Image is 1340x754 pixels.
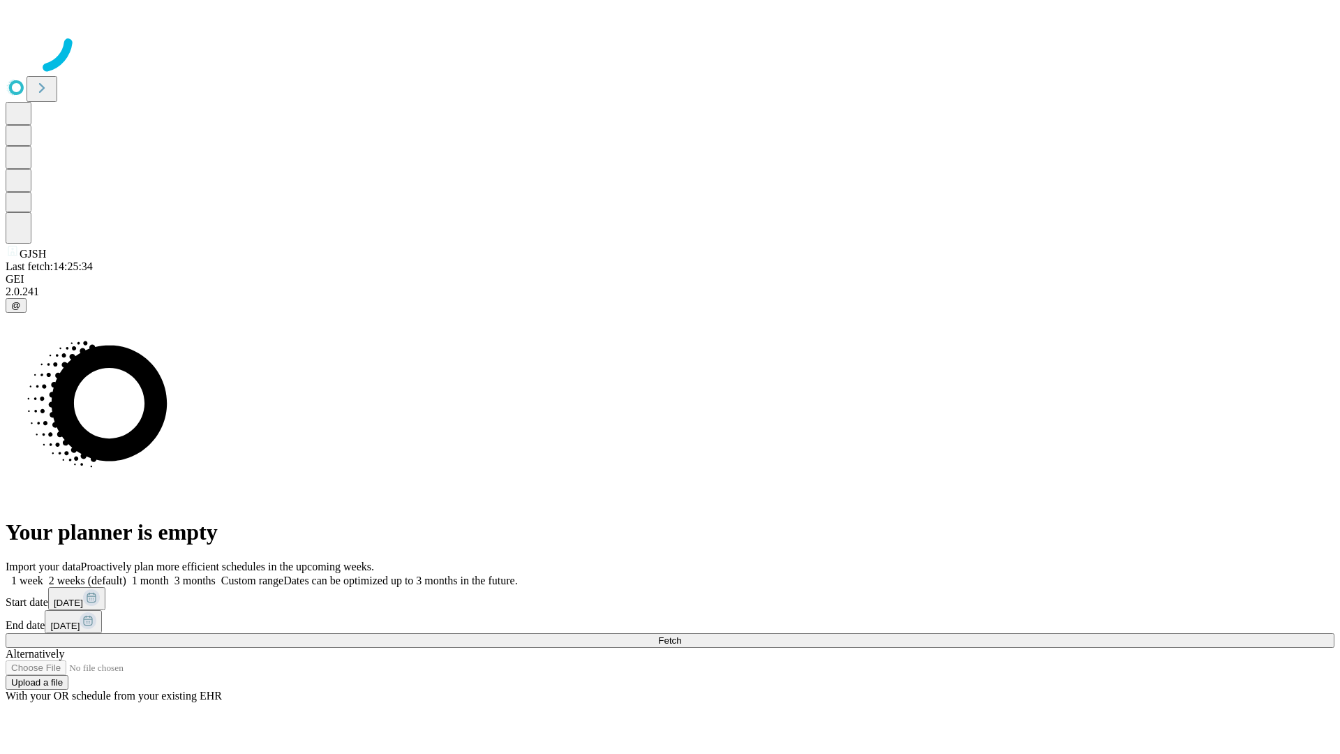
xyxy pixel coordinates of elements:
[6,633,1334,648] button: Fetch
[11,575,43,586] span: 1 week
[6,690,222,702] span: With your OR schedule from your existing EHR
[283,575,517,586] span: Dates can be optimized up to 3 months in the future.
[6,286,1334,298] div: 2.0.241
[658,635,681,646] span: Fetch
[50,621,80,631] span: [DATE]
[6,561,81,572] span: Import your data
[6,273,1334,286] div: GEI
[6,587,1334,610] div: Start date
[6,260,93,272] span: Last fetch: 14:25:34
[20,248,46,260] span: GJSH
[6,648,64,660] span: Alternatively
[45,610,102,633] button: [DATE]
[6,519,1334,545] h1: Your planner is empty
[54,598,83,608] span: [DATE]
[6,610,1334,633] div: End date
[81,561,374,572] span: Proactively plan more efficient schedules in the upcoming weeks.
[6,298,27,313] button: @
[221,575,283,586] span: Custom range
[48,587,105,610] button: [DATE]
[132,575,169,586] span: 1 month
[11,300,21,311] span: @
[49,575,126,586] span: 2 weeks (default)
[6,675,68,690] button: Upload a file
[174,575,216,586] span: 3 months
